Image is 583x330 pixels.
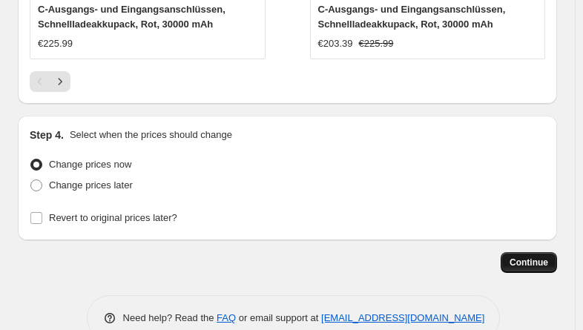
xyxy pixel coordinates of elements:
[123,312,217,323] span: Need help? Read the
[70,128,232,142] p: Select when the prices should change
[30,128,64,142] h2: Step 4.
[318,36,353,51] div: €203.39
[38,36,73,51] div: €225.99
[236,312,321,323] span: or email support at
[50,71,70,92] button: Next
[49,179,133,191] span: Change prices later
[510,257,548,268] span: Continue
[49,212,177,223] span: Revert to original prices later?
[359,36,394,51] strike: €225.99
[321,312,484,323] a: [EMAIL_ADDRESS][DOMAIN_NAME]
[49,159,131,170] span: Change prices now
[30,71,70,92] nav: Pagination
[501,252,557,273] button: Continue
[217,312,236,323] a: FAQ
